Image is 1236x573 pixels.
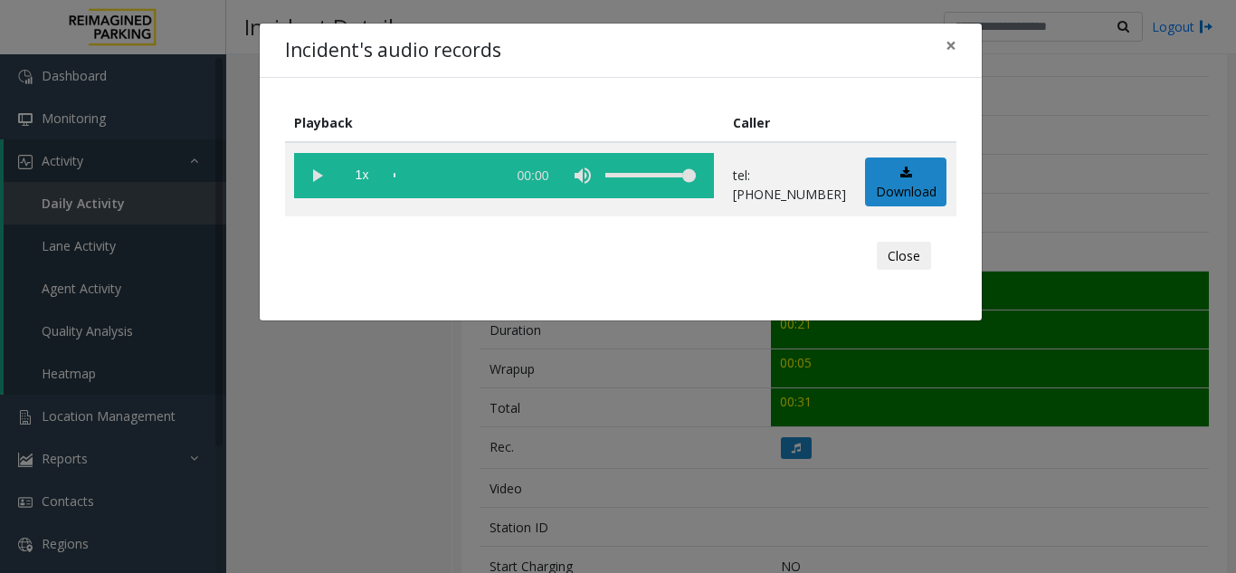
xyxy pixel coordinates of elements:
p: tel:[PHONE_NUMBER] [733,166,846,204]
th: Playback [285,103,724,142]
span: playback speed button [339,153,385,198]
h4: Incident's audio records [285,36,501,65]
div: scrub bar [394,153,497,198]
button: Close [933,24,969,68]
th: Caller [724,103,856,142]
div: volume level [605,153,696,198]
button: Close [877,242,931,271]
a: Download [865,158,946,207]
span: × [946,33,956,58]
